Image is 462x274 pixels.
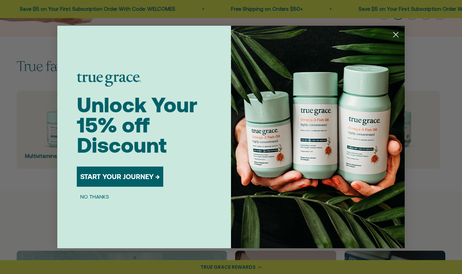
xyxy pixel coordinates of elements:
[390,29,402,41] button: Close dialog
[77,73,141,87] img: logo placeholder
[77,192,113,201] button: NO THANKS
[231,26,405,248] img: 098727d5-50f8-4f9b-9554-844bb8da1403.jpeg
[77,167,163,187] button: START YOUR JOURNEY →
[77,93,197,157] span: Unlock Your 15% off Discount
